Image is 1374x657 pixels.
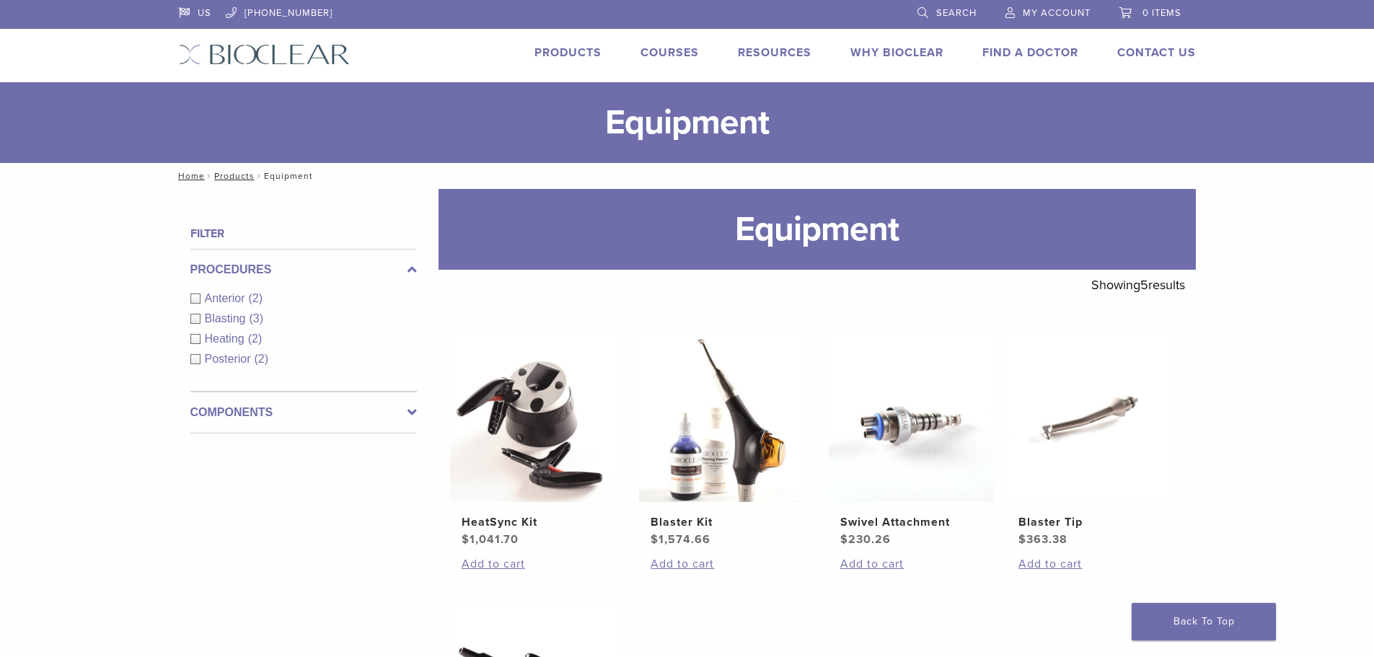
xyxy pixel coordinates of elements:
h4: Filter [190,225,417,242]
span: 0 items [1142,7,1181,19]
a: Home [174,171,205,181]
h2: Swivel Attachment [840,513,983,531]
a: Add to cart: “Blaster Tip” [1018,555,1161,573]
h1: Equipment [439,189,1196,270]
span: Posterior [205,353,255,365]
a: Find A Doctor [982,45,1078,60]
bdi: 363.38 [1018,532,1067,547]
span: Heating [205,332,248,345]
bdi: 230.26 [840,532,891,547]
h2: Blaster Tip [1018,513,1161,531]
label: Procedures [190,261,417,278]
span: $ [1018,532,1026,547]
a: Add to cart: “Swivel Attachment” [840,555,983,573]
span: (2) [248,332,263,345]
a: Add to cart: “HeatSync Kit” [462,555,604,573]
img: Swivel Attachment [829,336,995,502]
label: Components [190,404,417,421]
span: My Account [1023,7,1091,19]
a: Resources [738,45,811,60]
a: Swivel AttachmentSwivel Attachment $230.26 [828,336,996,548]
a: HeatSync KitHeatSync Kit $1,041.70 [449,336,617,548]
span: (3) [249,312,263,325]
a: Products [214,171,255,181]
span: Search [936,7,977,19]
bdi: 1,041.70 [462,532,519,547]
a: Back To Top [1132,603,1276,640]
a: Blaster TipBlaster Tip $363.38 [1006,336,1174,548]
img: Blaster Kit [639,336,805,502]
span: $ [840,532,848,547]
a: Contact Us [1117,45,1196,60]
h2: Blaster Kit [651,513,793,531]
p: Showing results [1091,270,1185,300]
a: Blaster KitBlaster Kit $1,574.66 [638,336,806,548]
span: 5 [1140,277,1148,293]
a: Products [534,45,602,60]
nav: Equipment [168,163,1207,189]
span: (2) [249,292,263,304]
span: $ [651,532,659,547]
span: Anterior [205,292,249,304]
img: HeatSync Kit [450,336,616,502]
img: Blaster Tip [1007,336,1173,502]
img: Bioclear [179,44,350,65]
span: (2) [255,353,269,365]
span: / [205,172,214,180]
span: / [255,172,264,180]
bdi: 1,574.66 [651,532,710,547]
a: Courses [640,45,699,60]
a: Why Bioclear [850,45,943,60]
a: Add to cart: “Blaster Kit” [651,555,793,573]
span: $ [462,532,470,547]
h2: HeatSync Kit [462,513,604,531]
span: Blasting [205,312,250,325]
